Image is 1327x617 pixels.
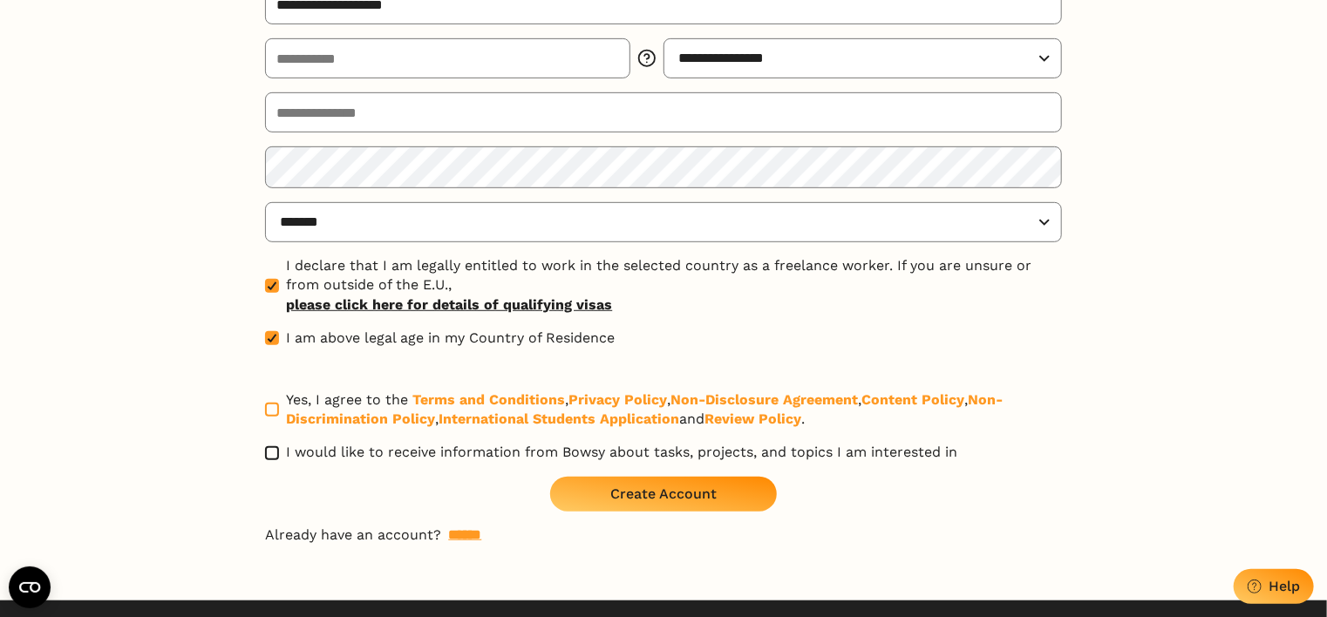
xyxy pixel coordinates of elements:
[1234,569,1314,604] button: Help
[568,391,667,408] a: Privacy Policy
[9,566,51,608] button: Open CMP widget
[286,329,615,348] span: I am above legal age in my Country of Residence
[286,443,957,462] span: I would like to receive information from Bowsy about tasks, projects, and topics I am interested in
[1269,578,1300,594] div: Help
[861,391,964,408] a: Content Policy
[550,477,777,512] button: Create Account
[286,295,1061,315] a: please click here for details of qualifying visas
[412,391,565,408] a: Terms and Conditions
[286,256,1061,315] span: I declare that I am legally entitled to work in the selected country as a freelance worker. If yo...
[286,390,1061,430] span: Yes, I agree to the , , , , , and .
[670,391,858,408] a: Non-Disclosure Agreement
[439,410,679,427] a: International Students Application
[704,410,801,427] a: Review Policy
[265,525,1061,545] p: Already have an account?
[610,485,717,502] div: Create Account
